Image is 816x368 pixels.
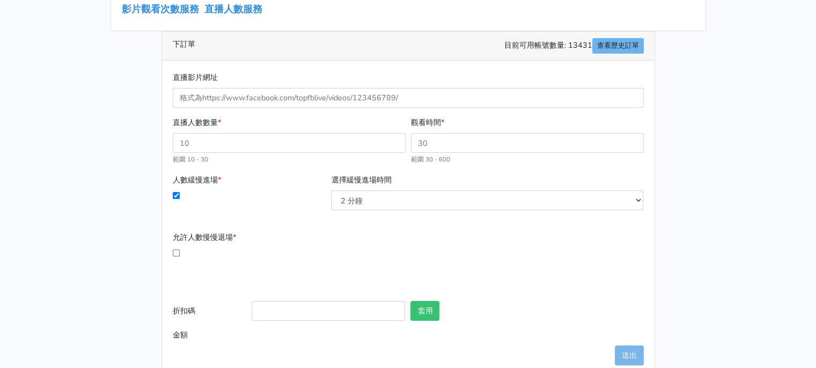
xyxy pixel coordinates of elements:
label: 觀看時間 [411,116,444,129]
button: 套用 [410,301,439,321]
a: 影片觀看次數服務 [122,3,199,16]
small: 範圍 10 - 30 [173,155,208,164]
label: 人數緩慢進場 [173,174,221,186]
label: 允許人數慢慢退場 [173,231,236,244]
small: 範圍 30 - 600 [411,155,450,164]
label: 直播影片網址 [173,71,218,84]
label: 選擇緩慢進場時間 [331,174,391,186]
input: 格式為https://www.facebook.com/topfblive/videos/123456789/ [173,88,644,108]
input: 30 [411,133,644,153]
button: 送出 [615,345,644,365]
a: 查看歷史訂單 [592,38,644,54]
a: 直播人數服務 [204,3,262,16]
label: 金額 [170,325,249,345]
span: 目前可用帳號數量: 13431 [504,38,644,54]
div: 下訂單 [162,32,655,61]
label: 折扣碼 [170,301,249,325]
label: 直播人數數量 [173,116,221,129]
input: 10 [173,133,406,153]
